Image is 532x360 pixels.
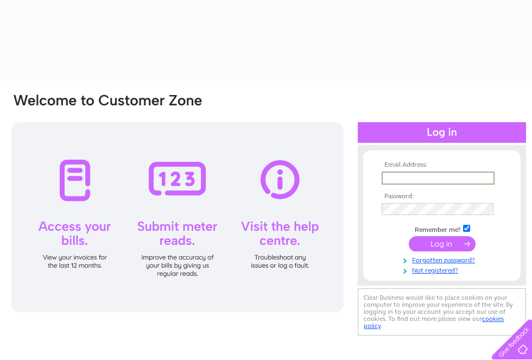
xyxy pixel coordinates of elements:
a: Forgotten password? [382,254,505,264]
th: Password: [379,193,505,200]
input: Submit [409,236,476,251]
th: Email Address: [379,161,505,169]
a: cookies policy [364,315,504,330]
div: Clear Business would like to place cookies on your computer to improve your experience of the sit... [358,288,526,336]
a: Not registered? [382,264,505,275]
td: Remember me? [379,223,505,234]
